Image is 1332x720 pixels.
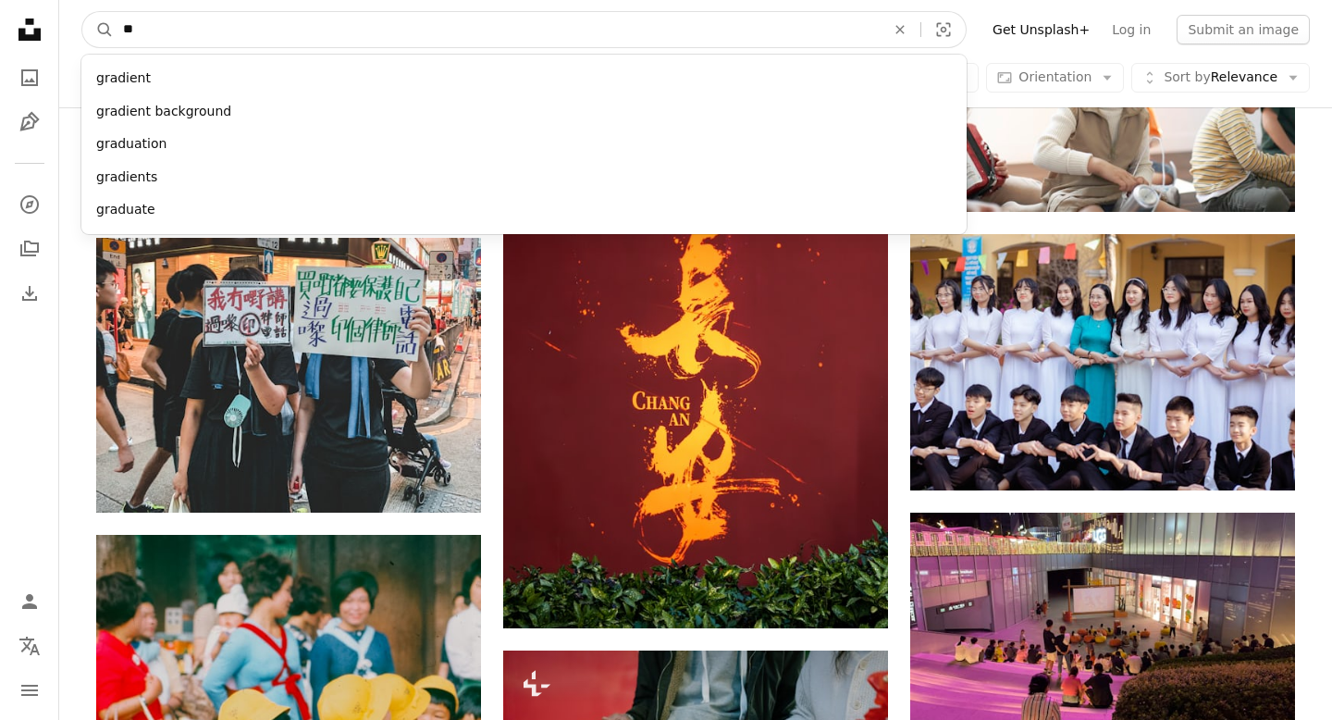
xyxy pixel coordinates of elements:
button: Sort byRelevance [1131,63,1310,93]
button: Visual search [921,12,966,47]
div: gradient [81,62,967,95]
span: Relevance [1164,68,1277,87]
a: Collections [11,230,48,267]
button: Submit an image [1177,15,1310,44]
button: Orientation [986,63,1124,93]
button: Search Unsplash [82,12,114,47]
span: Orientation [1018,69,1091,84]
a: Illustrations [11,104,48,141]
a: Get Unsplash+ [981,15,1101,44]
a: Download History [11,275,48,312]
span: Sort by [1164,69,1210,84]
div: graduation [81,128,967,161]
a: women's black and white floral dress [96,366,481,383]
img: Chinese calligraphy decorates a red wall. [503,51,888,628]
a: Photos [11,59,48,96]
div: gradients [81,161,967,194]
a: Home — Unsplash [11,11,48,52]
button: Language [11,627,48,664]
div: graduate [81,193,967,227]
form: Find visuals sitewide [81,11,967,48]
img: women's black and white floral dress [96,238,481,513]
button: Clear [880,12,920,47]
a: Chinese calligraphy decorates a red wall. [503,330,888,347]
a: Log in / Sign up [11,583,48,620]
div: gradient background [81,95,967,129]
a: Explore [11,186,48,223]
button: Menu [11,672,48,709]
a: Log in [1101,15,1162,44]
a: a group of people sitting on the ground in front of a building [910,612,1295,628]
img: a group of young people standing next to each other [910,234,1295,490]
a: a group of young people standing next to each other [910,354,1295,370]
